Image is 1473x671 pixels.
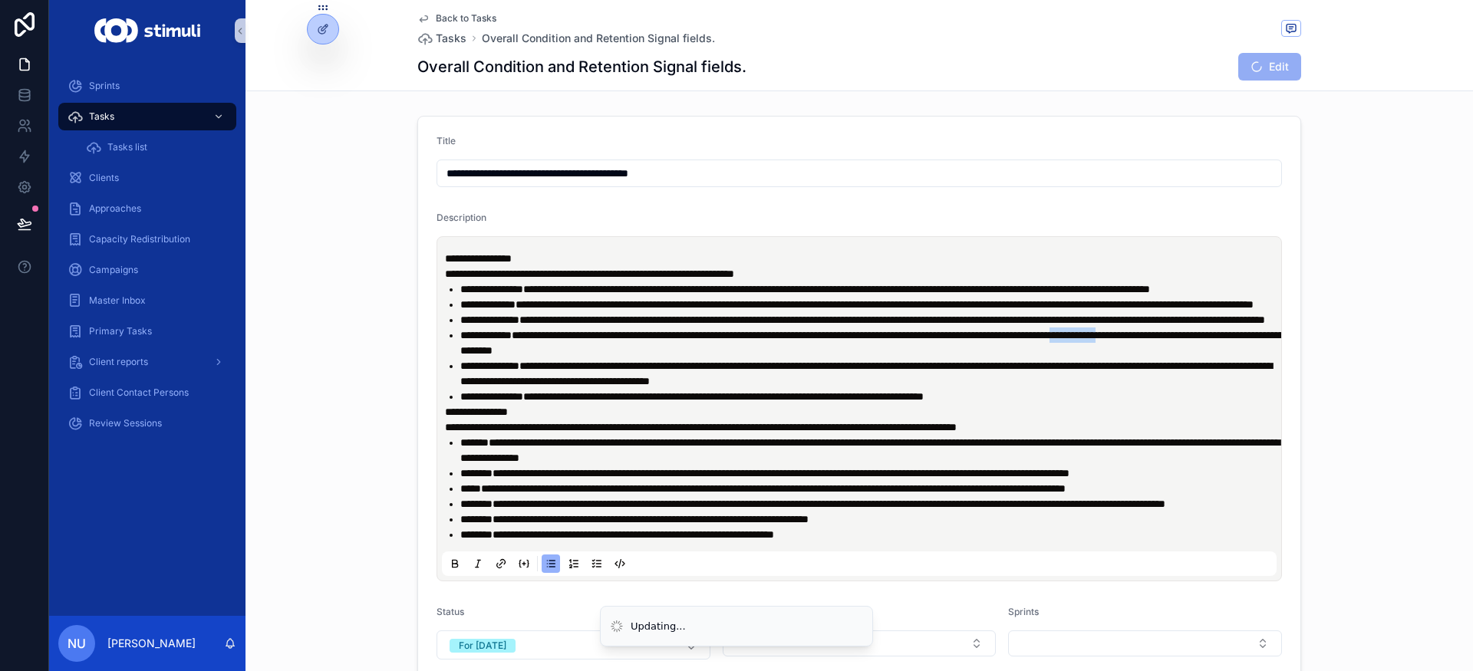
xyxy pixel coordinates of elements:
[631,619,686,634] div: Updating...
[89,386,189,399] span: Client Contact Persons
[89,325,152,337] span: Primary Tasks
[94,18,199,43] img: App logo
[437,135,456,146] span: Title
[58,287,236,314] a: Master Inbox
[437,630,710,659] button: Select Button
[77,133,236,161] a: Tasks list
[58,164,236,192] a: Clients
[459,639,506,653] div: For [DATE]
[437,212,486,223] span: Description
[417,12,496,25] a: Back to Tasks
[482,31,715,46] a: Overall Condition and Retention Signal fields.
[89,172,119,184] span: Clients
[107,636,196,651] p: [PERSON_NAME]
[89,110,114,123] span: Tasks
[89,417,162,429] span: Review Sessions
[1008,630,1282,656] button: Select Button
[89,264,138,276] span: Campaigns
[58,379,236,406] a: Client Contact Persons
[417,56,746,77] h1: Overall Condition and Retention Signal fields.
[58,317,236,345] a: Primary Tasks
[437,606,464,617] span: Status
[89,294,146,307] span: Master Inbox
[436,12,496,25] span: Back to Tasks
[49,61,245,457] div: scrollable content
[68,634,86,653] span: NU
[58,410,236,437] a: Review Sessions
[89,356,148,368] span: Client reports
[107,141,147,153] span: Tasks list
[89,80,120,92] span: Sprints
[58,72,236,100] a: Sprints
[58,256,236,284] a: Campaigns
[58,348,236,376] a: Client reports
[1008,606,1039,617] span: Sprints
[89,202,141,215] span: Approaches
[89,233,190,245] span: Capacity Redistribution
[58,195,236,222] a: Approaches
[58,225,236,253] a: Capacity Redistribution
[436,31,466,46] span: Tasks
[58,103,236,130] a: Tasks
[417,31,466,46] a: Tasks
